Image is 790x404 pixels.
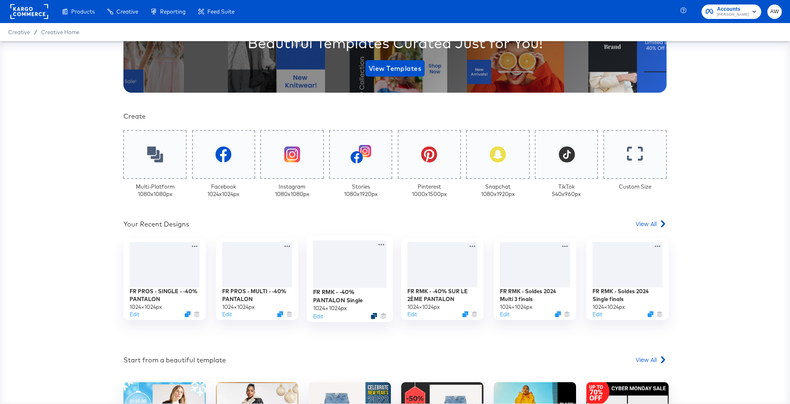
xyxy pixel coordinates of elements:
button: Accounts[PERSON_NAME] [702,5,761,19]
svg: Duplicate [648,311,653,317]
div: Custom Size [619,183,651,191]
div: Beautiful Templates Curated Just for You! [248,33,543,53]
span: View Templates [369,63,421,74]
span: Creative [8,29,30,35]
div: FR PROS - MULTI - -40% PANTALON [222,287,292,303]
div: 1024 × 1024 px [407,303,440,311]
div: Snapchat 1080 x 1920 px [481,183,515,198]
div: Create [123,112,667,121]
span: / [30,29,41,35]
div: FR RMK - -40% PANTALON Single [313,288,387,304]
button: Edit [130,311,139,318]
span: Creative [116,8,138,15]
div: Your Recent Designs [123,220,189,229]
span: Reporting [160,8,186,15]
button: View Templates [365,60,425,77]
span: Accounts [717,5,749,14]
div: 1024 × 1024 px [500,303,532,311]
span: AW [771,7,778,16]
a: Creative Home [41,29,79,35]
div: Pinterest 1000 x 1500 px [412,183,447,198]
svg: Duplicate [462,311,468,317]
div: TikTok 540 x 960 px [552,183,581,198]
div: FR RMK - -40% ﻿SUR LE 2ÈME PANTALON [407,287,477,303]
div: Instagram 1080 x 1080 px [275,183,309,198]
svg: Duplicate [185,311,191,317]
a: View All [636,355,667,367]
span: View All [636,220,657,228]
div: FR RMK - Soldes 2024 Multi 3 finals1024×1024pxEditDuplicate [494,238,576,320]
button: Edit [222,311,232,318]
div: 1024 × 1024 px [313,304,347,312]
span: View All [636,355,657,364]
div: FR PROS - SINGLE - -40% PANTALON [130,287,200,303]
div: FR RMK - -40% SUR LE 2ÈME PANTALON1024×1024pxEditDuplicate [401,238,483,320]
button: Edit [313,312,323,320]
svg: Duplicate [555,311,561,317]
div: Multi-Platform 1080 x 1080 px [136,183,174,198]
div: 1024 × 1024 px [592,303,625,311]
div: Facebook 1024 x 1024 px [207,183,239,198]
svg: Duplicate [371,313,377,319]
div: Start from a beautiful template [123,355,226,365]
div: FR RMK - Soldes 2024 Single finals1024×1024pxEditDuplicate [586,238,669,320]
div: FR RMK - Soldes 2024 Single finals [592,287,662,303]
span: Feed Suite [207,8,235,15]
span: [PERSON_NAME] [717,12,749,18]
div: FR PROS - MULTI - -40% PANTALON1024×1024pxEditDuplicate [216,238,298,320]
div: 1024 × 1024 px [130,303,162,311]
div: FR PROS - SINGLE - -40% PANTALON1024×1024pxEditDuplicate [123,238,206,320]
a: View All [636,220,667,231]
div: 1024 × 1024 px [222,303,255,311]
svg: Duplicate [277,311,283,317]
button: Edit [500,311,509,318]
div: FR RMK - -40% PANTALON Single1024×1024pxEditDuplicate [307,236,393,322]
button: Edit [407,311,417,318]
div: FR RMK - Soldes 2024 Multi 3 finals [500,287,570,303]
button: Edit [592,311,602,318]
button: AW [767,5,782,19]
div: Stories 1080 x 1920 px [344,183,378,198]
span: Products [71,8,95,15]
